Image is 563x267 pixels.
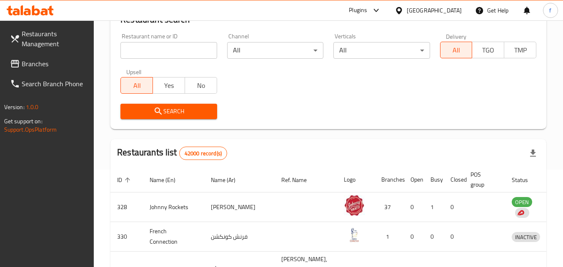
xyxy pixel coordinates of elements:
[117,175,133,185] span: ID
[188,80,214,92] span: No
[185,77,217,94] button: No
[126,69,142,75] label: Upsell
[549,6,551,15] span: f
[110,222,143,252] td: 330
[4,116,43,127] span: Get support on:
[124,80,150,92] span: All
[344,225,365,245] img: French Connection
[517,209,524,217] img: delivery hero logo
[179,147,227,160] div: Total records count
[424,192,444,222] td: 1
[446,33,467,39] label: Delivery
[211,175,246,185] span: Name (Ar)
[444,44,469,56] span: All
[404,192,424,222] td: 0
[281,175,318,185] span: Ref. Name
[515,208,529,218] div: Indicates that the vendor menu management has been moved to DH Catalog service
[444,167,464,192] th: Closed
[523,143,543,163] div: Export file
[3,74,94,94] a: Search Branch Phone
[143,192,204,222] td: Johnny Rockets
[424,167,444,192] th: Busy
[22,59,88,69] span: Branches
[504,42,536,58] button: TMP
[120,13,536,26] h2: Restaurant search
[4,124,57,135] a: Support.OpsPlatform
[512,232,540,242] span: INACTIVE
[404,222,424,252] td: 0
[512,175,539,185] span: Status
[150,175,186,185] span: Name (En)
[120,104,217,119] button: Search
[424,222,444,252] td: 0
[337,167,375,192] th: Logo
[22,29,88,49] span: Restaurants Management
[180,150,227,157] span: 42000 record(s)
[110,192,143,222] td: 328
[444,192,464,222] td: 0
[404,167,424,192] th: Open
[156,80,182,92] span: Yes
[375,167,404,192] th: Branches
[3,24,94,54] a: Restaurants Management
[508,44,533,56] span: TMP
[120,42,217,59] input: Search for restaurant name or ID..
[3,54,94,74] a: Branches
[204,222,275,252] td: فرنش كونكشن
[512,197,532,207] span: OPEN
[120,77,153,94] button: All
[204,192,275,222] td: [PERSON_NAME]
[375,222,404,252] td: 1
[117,146,227,160] h2: Restaurants list
[333,42,430,59] div: All
[512,232,540,242] div: INACTIVE
[344,195,365,216] img: Johnny Rockets
[227,42,323,59] div: All
[475,44,501,56] span: TGO
[4,102,25,112] span: Version:
[26,102,39,112] span: 1.0.0
[153,77,185,94] button: Yes
[512,197,532,207] div: OPEN
[22,79,88,89] span: Search Branch Phone
[472,42,504,58] button: TGO
[440,42,473,58] button: All
[143,222,204,252] td: French Connection
[444,222,464,252] td: 0
[349,5,367,15] div: Plugins
[470,170,495,190] span: POS group
[375,192,404,222] td: 37
[127,106,210,117] span: Search
[407,6,462,15] div: [GEOGRAPHIC_DATA]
